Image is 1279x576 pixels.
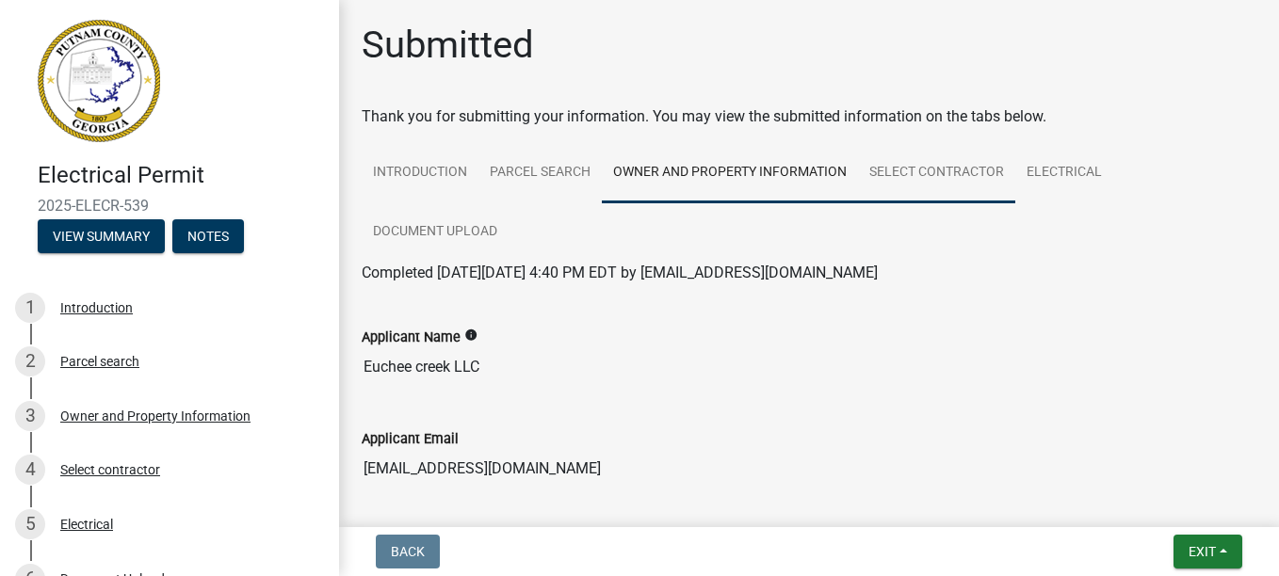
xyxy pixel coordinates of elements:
[60,518,113,531] div: Electrical
[478,143,602,203] a: Parcel search
[362,202,509,263] a: Document Upload
[464,328,478,342] i: info
[15,509,45,539] div: 5
[60,409,251,423] div: Owner and Property Information
[60,355,139,368] div: Parcel search
[60,301,133,314] div: Introduction
[38,197,301,215] span: 2025-ELECR-539
[602,143,858,203] a: Owner and Property Information
[15,401,45,431] div: 3
[38,219,165,253] button: View Summary
[362,23,534,68] h1: Submitted
[15,293,45,323] div: 1
[362,143,478,203] a: Introduction
[376,535,440,568] button: Back
[38,230,165,245] wm-modal-confirm: Summary
[1015,143,1113,203] a: Electrical
[1174,535,1242,568] button: Exit
[362,331,461,344] label: Applicant Name
[391,544,425,559] span: Back
[38,20,160,142] img: Putnam County, Georgia
[60,463,160,476] div: Select contractor
[38,162,324,189] h4: Electrical Permit
[172,230,244,245] wm-modal-confirm: Notes
[172,219,244,253] button: Notes
[858,143,1015,203] a: Select contractor
[362,105,1256,128] div: Thank you for submitting your information. You may view the submitted information on the tabs below.
[15,346,45,376] div: 2
[1189,544,1216,559] span: Exit
[362,264,878,281] span: Completed [DATE][DATE] 4:40 PM EDT by [EMAIL_ADDRESS][DOMAIN_NAME]
[15,455,45,485] div: 4
[362,433,459,446] label: Applicant Email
